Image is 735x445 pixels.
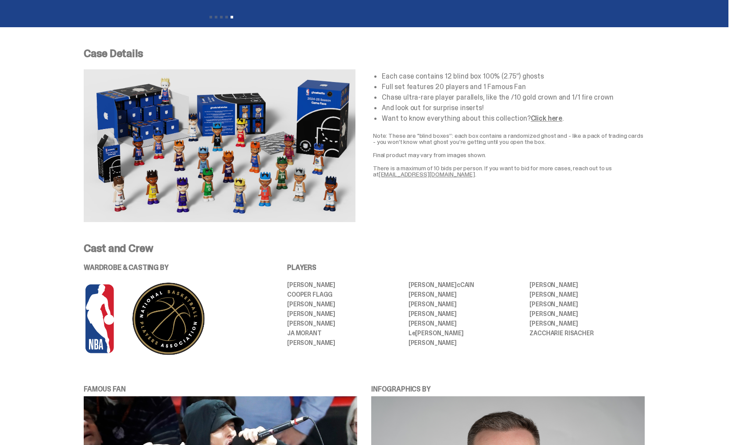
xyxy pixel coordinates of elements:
li: [PERSON_NAME] [529,311,645,317]
p: Cast and Crew [84,243,645,254]
li: Each case contains 12 blind box 100% (2.75”) ghosts [382,73,645,80]
li: [PERSON_NAME] [529,301,645,307]
li: Cooper Flagg [287,291,402,298]
li: [PERSON_NAME] [529,282,645,288]
a: Click here [531,114,562,123]
li: L [PERSON_NAME] [408,330,524,336]
a: [EMAIL_ADDRESS][DOMAIN_NAME] [379,170,475,178]
li: [PERSON_NAME] [529,320,645,327]
p: Note: These are "blind boxes”: each box contains a randomized ghost and - like a pack of trading ... [373,133,645,145]
li: [PERSON_NAME] [408,301,524,307]
li: ZACCHARIE RISACHER [529,330,645,336]
button: View slide 1 [209,16,212,18]
button: View slide 3 [220,16,223,18]
p: WARDROBE & CASTING BY [84,264,263,271]
li: [PERSON_NAME] [287,311,402,317]
li: [PERSON_NAME] CAIN [408,282,524,288]
li: [PERSON_NAME] [529,291,645,298]
p: INFOGRAPHICS BY [371,386,645,393]
li: Full set features 20 players and 1 Famous Fan [382,83,645,90]
span: e [412,329,415,337]
li: And look out for surprise inserts! [382,104,645,111]
span: c [457,281,460,289]
button: View slide 2 [215,16,217,18]
p: Final product may vary from images shown. [373,152,645,158]
img: NBA%20and%20PA%20logo%20for%20PDP-04.png [84,282,237,356]
li: [PERSON_NAME] [408,311,524,317]
p: There is a maximum of 10 bids per person. If you want to bid for more cases, reach out to us at . [373,165,645,177]
button: View slide 5 [231,16,233,18]
li: [PERSON_NAME] [287,301,402,307]
p: FAMOUS FAN [84,386,357,393]
p: Case Details [84,48,645,59]
li: [PERSON_NAME] [287,282,402,288]
li: Chase ultra-rare player parallels, like the /10 gold crown and 1/1 fire crown [382,94,645,101]
li: [PERSON_NAME] [408,291,524,298]
li: [PERSON_NAME] [408,320,524,327]
li: Want to know everything about this collection? . [382,115,645,122]
button: View slide 4 [225,16,228,18]
li: [PERSON_NAME] [287,340,402,346]
img: NBA-Case-Details.png [84,69,355,222]
li: JA MORANT [287,330,402,336]
li: [PERSON_NAME] [408,340,524,346]
li: [PERSON_NAME] [287,320,402,327]
p: PLAYERS [287,264,645,271]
